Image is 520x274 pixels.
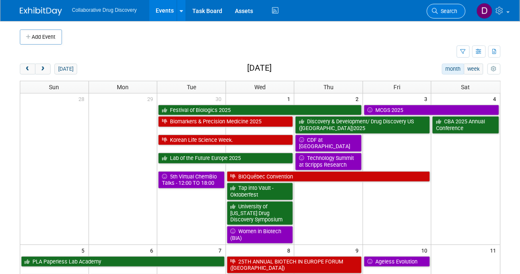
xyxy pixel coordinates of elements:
[187,84,196,90] span: Tue
[488,64,500,74] button: myCustomButton
[286,93,294,104] span: 1
[20,64,35,74] button: prev
[20,7,62,16] img: ExhibitDay
[21,256,225,267] a: PLA Paperless Lab Academy
[158,135,293,146] a: Korean Life Science Week.
[364,256,431,267] a: Ageless Evolution
[438,8,458,14] span: Search
[254,84,266,90] span: Wed
[78,93,89,104] span: 28
[477,3,493,19] img: Daniel Castro
[158,153,293,164] a: Lab of the Future Europe 2025
[423,93,431,104] span: 3
[247,64,272,73] h2: [DATE]
[158,171,225,189] a: 5th Virtual ChemBio Talks - 12:00 TO 18:00
[493,93,500,104] span: 4
[295,153,362,170] a: Technology Summit at Scripps Research
[227,183,294,200] a: Tap into Vault - Oktoberfest
[490,245,500,255] span: 11
[158,116,293,127] a: Biomarkers & Precision Medicine 2025
[295,116,430,133] a: Discovery & Development/ Drug Discovery US ([GEOGRAPHIC_DATA])2025
[158,105,362,116] a: Festival of Biologics 2025
[81,245,89,255] span: 5
[215,93,226,104] span: 30
[20,29,62,45] button: Add Event
[72,7,137,13] span: Collaborative Drug Discovery
[227,226,294,243] a: Women in Biotech (BIA)
[427,4,466,19] a: Search
[35,64,51,74] button: next
[420,245,431,255] span: 10
[464,64,483,74] button: week
[117,84,129,90] span: Mon
[394,84,401,90] span: Fri
[227,201,294,225] a: University of [US_STATE] Drug Discovery Symposium
[218,245,226,255] span: 7
[364,105,499,116] a: MCGS 2025
[49,84,59,90] span: Sun
[295,135,362,152] a: CDF at [GEOGRAPHIC_DATA]
[461,84,470,90] span: Sat
[323,84,334,90] span: Thu
[146,93,157,104] span: 29
[355,93,363,104] span: 2
[491,67,497,72] i: Personalize Calendar
[227,256,362,274] a: 25TH ANNUAL BIOTECH IN EUROPE FORUM ([GEOGRAPHIC_DATA])
[286,245,294,255] span: 8
[442,64,464,74] button: month
[355,245,363,255] span: 9
[432,116,499,133] a: CBA 2025 Annual Conference
[227,171,431,182] a: BIOQuébec Convention
[54,64,77,74] button: [DATE]
[149,245,157,255] span: 6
